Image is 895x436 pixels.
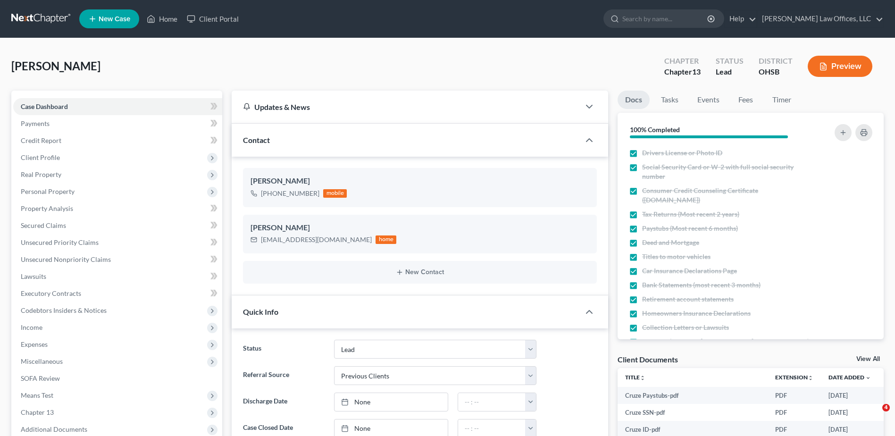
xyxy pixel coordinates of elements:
[21,408,54,416] span: Chapter 13
[757,10,883,27] a: [PERSON_NAME] Law Offices, LLC
[21,323,42,331] span: Income
[642,323,729,332] span: Collection Letters or Lawsuits
[768,387,821,404] td: PDF
[251,176,589,187] div: [PERSON_NAME]
[856,356,880,362] a: View All
[768,404,821,421] td: PDF
[21,119,50,127] span: Payments
[690,91,727,109] a: Events
[731,91,761,109] a: Fees
[765,91,799,109] a: Timer
[21,357,63,365] span: Miscellaneous
[21,272,46,280] span: Lawsuits
[775,374,813,381] a: Extensionunfold_more
[21,340,48,348] span: Expenses
[335,393,448,411] a: None
[238,393,329,411] label: Discharge Date
[13,132,222,149] a: Credit Report
[21,374,60,382] span: SOFA Review
[13,251,222,268] a: Unsecured Nonpriority Claims
[13,268,222,285] a: Lawsuits
[863,404,886,427] iframe: Intercom live chat
[642,266,737,276] span: Car Insurance Declarations Page
[642,162,809,181] span: Social Security Card or W-2 with full social security number
[238,340,329,359] label: Status
[261,235,372,244] div: [EMAIL_ADDRESS][DOMAIN_NAME]
[642,280,761,290] span: Bank Statements (most recent 3 months)
[13,217,222,234] a: Secured Claims
[99,16,130,23] span: New Case
[630,126,680,134] strong: 100% Completed
[21,255,111,263] span: Unsecured Nonpriority Claims
[759,67,793,77] div: OHSB
[716,67,744,77] div: Lead
[243,307,278,316] span: Quick Info
[642,224,738,233] span: Paystubs (Most recent 6 months)
[251,268,589,276] button: New Contact
[618,91,650,109] a: Docs
[716,56,744,67] div: Status
[11,59,100,73] span: [PERSON_NAME]
[21,306,107,314] span: Codebtors Insiders & Notices
[21,204,73,212] span: Property Analysis
[13,234,222,251] a: Unsecured Priority Claims
[664,56,701,67] div: Chapter
[21,136,61,144] span: Credit Report
[251,222,589,234] div: [PERSON_NAME]
[323,189,347,198] div: mobile
[642,294,734,304] span: Retirement account statements
[622,10,709,27] input: Search by name...
[759,56,793,67] div: District
[13,285,222,302] a: Executory Contracts
[21,238,99,246] span: Unsecured Priority Claims
[21,289,81,297] span: Executory Contracts
[642,337,809,346] span: Payment (will bring [PERSON_NAME]'s Check to signing)
[21,102,68,110] span: Case Dashboard
[640,375,645,381] i: unfold_more
[725,10,756,27] a: Help
[653,91,686,109] a: Tasks
[238,366,329,385] label: Referral Source
[376,235,396,244] div: home
[13,98,222,115] a: Case Dashboard
[642,186,809,205] span: Consumer Credit Counseling Certificate ([DOMAIN_NAME])
[21,221,66,229] span: Secured Claims
[21,170,61,178] span: Real Property
[642,252,711,261] span: Titles to motor vehicles
[865,375,871,381] i: expand_more
[21,391,53,399] span: Means Test
[664,67,701,77] div: Chapter
[808,56,872,77] button: Preview
[882,404,890,411] span: 4
[13,115,222,132] a: Payments
[142,10,182,27] a: Home
[458,393,526,411] input: -- : --
[821,387,878,404] td: [DATE]
[642,210,739,219] span: Tax Returns (Most recent 2 years)
[182,10,243,27] a: Client Portal
[243,102,569,112] div: Updates & News
[261,189,319,198] div: [PHONE_NUMBER]
[618,354,678,364] div: Client Documents
[243,135,270,144] span: Contact
[642,238,699,247] span: Deed and Mortgage
[618,387,768,404] td: Cruze Paystubs-pdf
[21,153,60,161] span: Client Profile
[828,374,871,381] a: Date Added expand_more
[642,309,751,318] span: Homeowners Insurance Declarations
[625,374,645,381] a: Titleunfold_more
[642,148,722,158] span: Drivers License or Photo ID
[21,187,75,195] span: Personal Property
[13,200,222,217] a: Property Analysis
[13,370,222,387] a: SOFA Review
[618,404,768,421] td: Cruze SSN-pdf
[808,375,813,381] i: unfold_more
[821,404,878,421] td: [DATE]
[692,67,701,76] span: 13
[21,425,87,433] span: Additional Documents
